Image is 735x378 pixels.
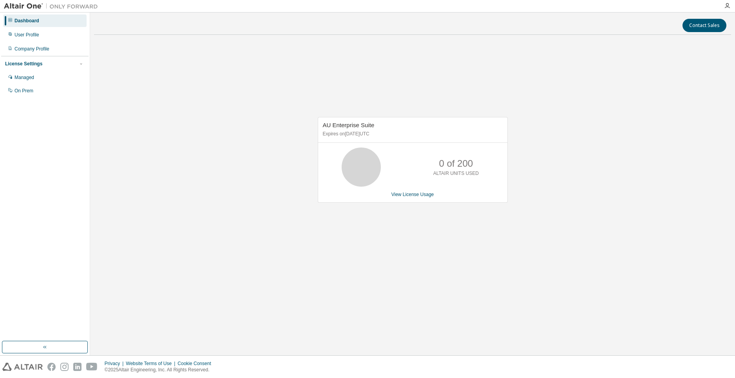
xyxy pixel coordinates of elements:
[177,360,215,367] div: Cookie Consent
[14,74,34,81] div: Managed
[323,131,501,137] p: Expires on [DATE] UTC
[86,363,98,371] img: youtube.svg
[126,360,177,367] div: Website Terms of Use
[105,360,126,367] div: Privacy
[2,363,43,371] img: altair_logo.svg
[14,32,39,38] div: User Profile
[47,363,56,371] img: facebook.svg
[105,367,216,373] p: © 2025 Altair Engineering, Inc. All Rights Reserved.
[14,46,49,52] div: Company Profile
[14,88,33,94] div: On Prem
[60,363,69,371] img: instagram.svg
[439,157,473,170] p: 0 of 200
[14,18,39,24] div: Dashboard
[5,61,42,67] div: License Settings
[73,363,81,371] img: linkedin.svg
[682,19,726,32] button: Contact Sales
[433,170,479,177] p: ALTAIR UNITS USED
[391,192,434,197] a: View License Usage
[4,2,102,10] img: Altair One
[323,122,375,128] span: AU Enterprise Suite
